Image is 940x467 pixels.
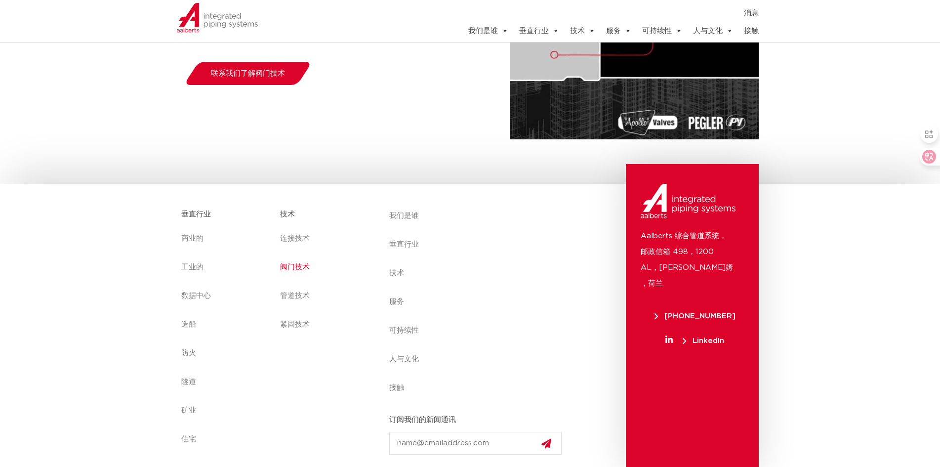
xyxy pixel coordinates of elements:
font: 服务 [389,298,404,305]
a: 垂直行业 [519,21,559,41]
a: 管道技术 [280,282,369,310]
nav: 菜单 [280,224,369,339]
font: 服务 [606,27,621,35]
a: 垂直行业 [389,230,570,259]
nav: 菜单 [181,224,271,454]
a: 连接技术 [280,224,369,253]
a: 我们是谁 [468,21,508,41]
a: 防火 [181,339,271,368]
a: 人与文化 [389,345,570,374]
font: LinkedIn [693,337,724,344]
font: 垂直行业 [389,241,419,248]
font: 技术 [280,211,295,218]
font: 数据中心 [181,292,211,299]
nav: 菜单 [311,5,759,21]
a: LinkedIn [641,337,749,344]
a: 数据中心 [181,282,271,310]
font: [PHONE_NUMBER] [664,312,736,320]
font: 垂直行业 [519,27,549,35]
input: name@emailaddress.com [389,432,562,455]
a: 阀门技术 [280,253,369,282]
a: 可持续性 [642,21,682,41]
font: 可持续性 [389,327,419,334]
a: 服务 [606,21,631,41]
a: 人与文化 [693,21,733,41]
font: 造船 [181,321,196,328]
font: 接触 [744,27,759,35]
font: AL，[PERSON_NAME]姆 [641,264,733,271]
font: 管道技术 [280,292,310,299]
font: 人与文化 [389,355,419,363]
font: 连接技术 [280,235,310,242]
font: 技术 [570,27,585,35]
font: 矿业 [181,407,196,414]
font: 人与文化 [693,27,723,35]
font: 住宅 [181,435,196,443]
font: 商业的 [181,235,204,242]
nav: 菜单 [389,202,570,402]
font: 我们是谁 [468,27,498,35]
font: Aalberts 综合管道系统， [641,232,727,240]
font: 订阅我们的新闻通讯 [389,416,456,424]
font: 工业的 [181,263,204,271]
a: 联系我们了解阀门技术 [183,62,312,85]
a: 紧固技术 [280,310,369,339]
font: 紧固技术 [280,321,310,328]
a: 接触 [389,374,570,402]
font: 接触 [389,384,404,391]
img: send.svg [541,438,551,449]
font: 防火 [181,349,196,357]
font: 可持续性 [642,27,672,35]
a: 造船 [181,310,271,339]
font: 邮政信箱 498，1200 [641,248,714,255]
font: 消息 [744,9,759,17]
a: 隧道 [181,368,271,396]
a: 商业的 [181,224,271,253]
font: 隧道 [181,378,196,385]
a: 住宅 [181,425,271,454]
font: 垂直行业 [181,211,211,218]
font: 我们是谁 [389,212,419,219]
a: 我们是谁 [389,202,570,230]
font: 技术 [389,269,404,277]
a: 消息 [744,5,759,21]
font: ，荷兰 [641,280,663,287]
a: 服务 [389,288,570,316]
a: 可持续性 [389,316,570,345]
a: 矿业 [181,396,271,425]
a: 技术 [570,21,595,41]
a: 接触 [744,21,759,41]
a: [PHONE_NUMBER] [641,312,749,320]
font: 阀门技术 [280,263,310,271]
font: 联系我们了解阀门技术 [211,70,285,77]
a: 技术 [389,259,570,288]
a: 工业的 [181,253,271,282]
